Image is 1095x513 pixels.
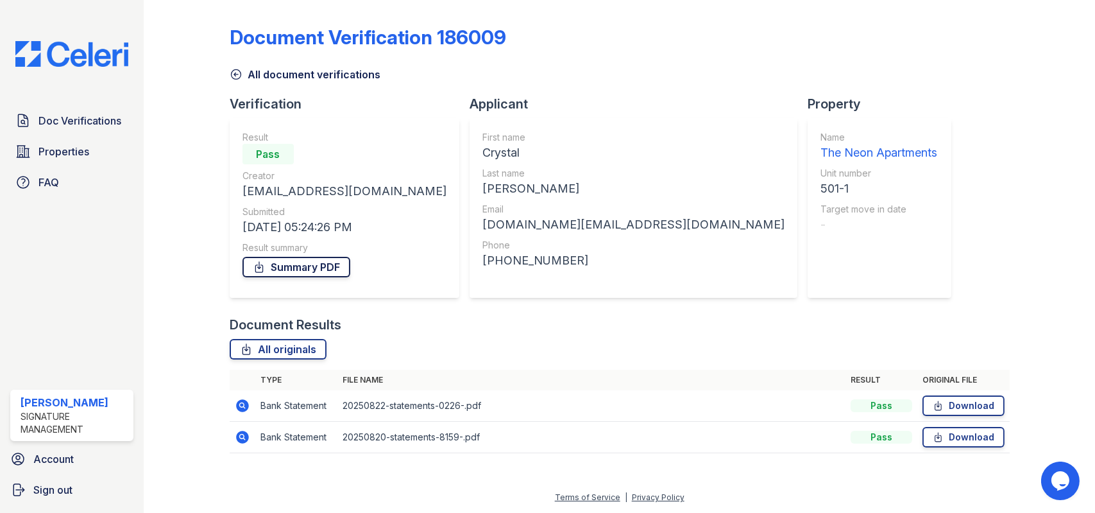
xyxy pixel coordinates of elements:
a: Download [922,427,1005,448]
span: Doc Verifications [38,113,121,128]
div: | [625,492,627,502]
span: FAQ [38,175,59,190]
a: Name The Neon Apartments [820,131,937,162]
th: Result [845,370,917,390]
div: First name [482,131,785,144]
a: Terms of Service [555,492,620,502]
div: Property [808,95,962,113]
div: [DATE] 05:24:26 PM [242,218,446,236]
div: Signature Management [21,410,128,436]
a: Sign out [5,477,139,503]
div: [PERSON_NAME] [21,395,128,410]
div: [PERSON_NAME] [482,180,785,198]
div: Pass [851,431,912,444]
div: Pass [851,399,912,412]
a: All document verifications [230,67,380,82]
th: Original file [917,370,1010,390]
span: Properties [38,144,89,159]
div: Document Results [230,316,341,334]
div: Crystal [482,144,785,162]
div: Document Verification 186009 [230,26,506,49]
div: Phone [482,239,785,252]
div: Result [242,131,446,144]
a: Doc Verifications [10,108,133,134]
div: [DOMAIN_NAME][EMAIL_ADDRESS][DOMAIN_NAME] [482,216,785,234]
div: - [820,216,937,234]
div: Applicant [470,95,808,113]
span: Sign out [33,482,72,498]
td: 20250820-statements-8159-.pdf [337,422,845,453]
iframe: chat widget [1041,462,1082,500]
td: Bank Statement [255,390,337,422]
div: Name [820,131,937,144]
a: FAQ [10,170,133,195]
a: Summary PDF [242,257,350,277]
div: Creator [242,170,446,182]
div: The Neon Apartments [820,144,937,162]
div: Pass [242,144,294,164]
div: [PHONE_NUMBER] [482,252,785,270]
div: Submitted [242,205,446,218]
div: Last name [482,167,785,180]
div: Unit number [820,167,937,180]
a: Account [5,446,139,472]
a: Download [922,396,1005,416]
th: Type [255,370,337,390]
div: Verification [230,95,470,113]
div: Result summary [242,241,446,254]
div: Email [482,203,785,216]
td: Bank Statement [255,422,337,453]
div: Target move in date [820,203,937,216]
img: CE_Logo_Blue-a8612792a0a2168367f1c8372b55b34899dd931a85d93a1a3d3e32e68fde9ad4.png [5,41,139,67]
span: Account [33,451,74,467]
td: 20250822-statements-0226-.pdf [337,390,845,422]
a: Properties [10,139,133,164]
div: 501-1 [820,180,937,198]
a: All originals [230,339,327,360]
a: Privacy Policy [632,492,684,502]
th: File name [337,370,845,390]
div: [EMAIL_ADDRESS][DOMAIN_NAME] [242,182,446,200]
